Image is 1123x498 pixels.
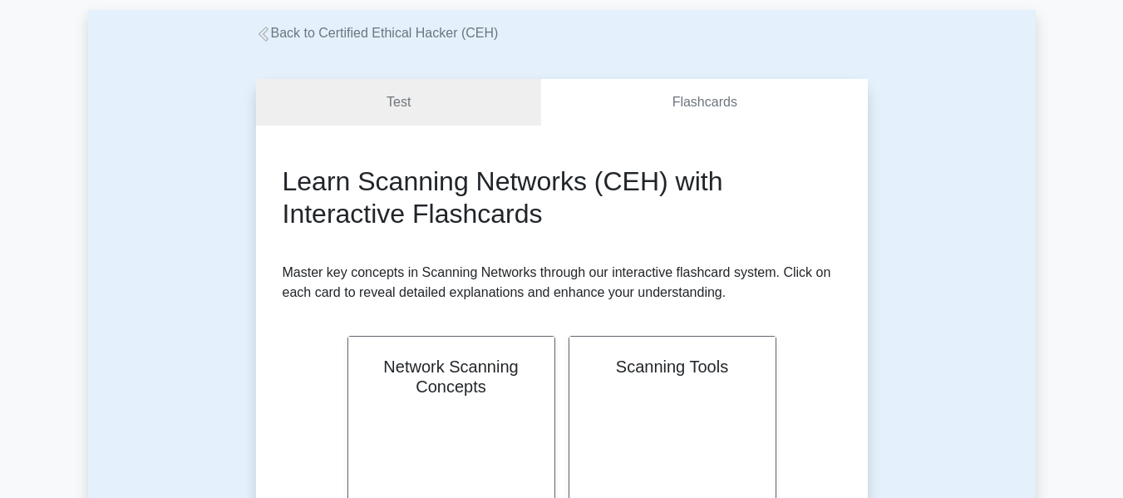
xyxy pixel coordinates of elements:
[283,263,841,303] p: Master key concepts in Scanning Networks through our interactive flashcard system. Click on each ...
[541,79,867,126] a: Flashcards
[256,26,499,40] a: Back to Certified Ethical Hacker (CEH)
[368,357,534,397] h2: Network Scanning Concepts
[256,79,542,126] a: Test
[589,357,756,377] h2: Scanning Tools
[283,165,841,229] h2: Learn Scanning Networks (CEH) with Interactive Flashcards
